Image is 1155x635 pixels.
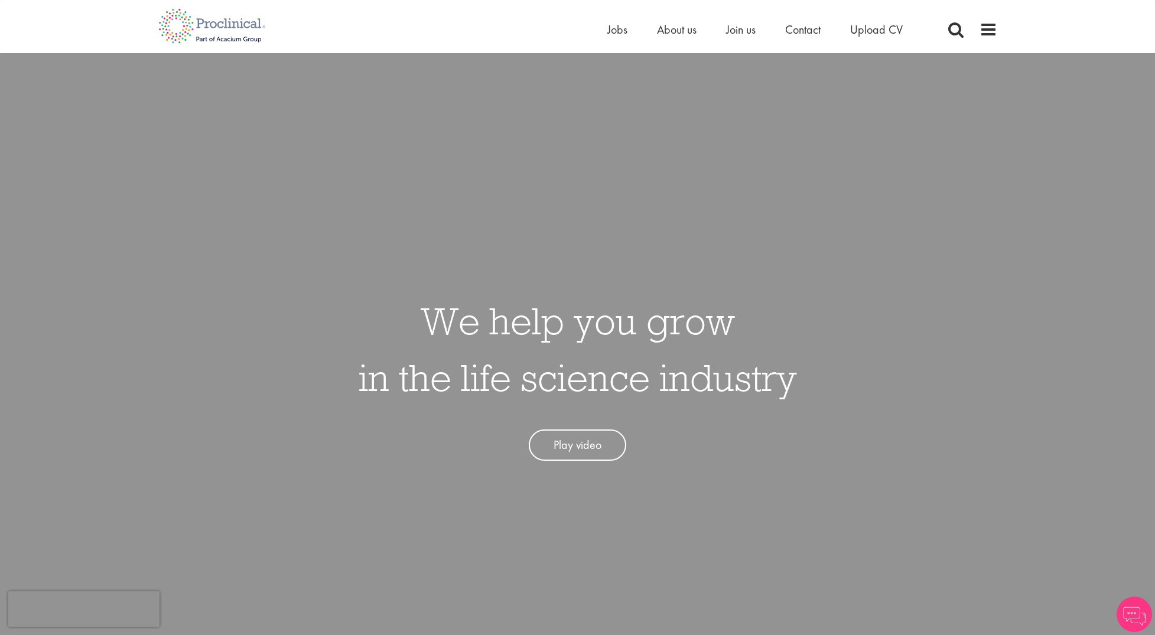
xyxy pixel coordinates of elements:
[657,22,697,37] a: About us
[726,22,756,37] a: Join us
[1117,597,1152,632] img: Chatbot
[785,22,821,37] a: Contact
[529,429,626,461] a: Play video
[850,22,903,37] a: Upload CV
[607,22,627,37] a: Jobs
[359,292,797,406] h1: We help you grow in the life science industry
